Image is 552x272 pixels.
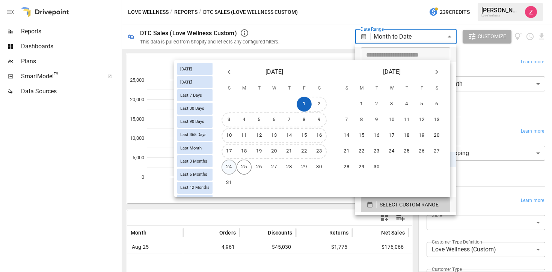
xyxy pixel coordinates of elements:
button: 11 [237,128,252,143]
span: Last 3 Months [177,159,210,164]
span: Wednesday [385,81,398,96]
span: Last 30 Days [177,106,207,111]
button: 17 [384,128,399,143]
div: Last 6 Months [177,169,213,181]
div: Last 365 Days [177,129,213,141]
button: 20 [429,128,444,143]
button: 6 [267,112,282,127]
button: 24 [384,144,399,159]
button: 31 [222,175,237,190]
button: 16 [369,128,384,143]
span: Sunday [340,81,353,96]
button: 23 [312,144,327,159]
button: 21 [339,144,354,159]
div: Last Year [177,195,213,207]
span: Thursday [400,81,413,96]
button: 14 [339,128,354,143]
button: 9 [312,112,327,127]
span: Last 365 Days [177,132,210,137]
button: 25 [237,160,252,175]
button: 23 [369,144,384,159]
div: Last 3 Months [177,155,213,167]
span: Friday [415,81,428,96]
span: Last 6 Months [177,172,210,177]
button: 12 [252,128,267,143]
button: SELECT CUSTOM RANGE [361,197,450,212]
button: 5 [252,112,267,127]
span: [DATE] [265,67,283,77]
button: 27 [267,160,282,175]
button: 1 [297,97,312,112]
button: 22 [354,144,369,159]
button: 16 [312,128,327,143]
button: 21 [282,144,297,159]
button: 3 [384,97,399,112]
button: 10 [384,112,399,127]
button: 18 [399,128,414,143]
button: 24 [222,160,237,175]
button: Previous month [222,64,237,79]
button: 17 [222,144,237,159]
button: 30 [312,160,327,175]
div: [DATE] [177,76,213,88]
div: Last 90 Days [177,116,213,128]
button: 7 [282,112,297,127]
span: Monday [355,81,368,96]
button: Next month [429,64,444,79]
button: 2 [369,97,384,112]
div: [DATE] [177,63,213,75]
div: Last Month [177,142,213,154]
button: 25 [399,144,414,159]
span: [DATE] [177,67,195,72]
span: Tuesday [370,81,383,96]
button: 9 [369,112,384,127]
button: 4 [237,112,252,127]
button: 5 [414,97,429,112]
span: Tuesday [252,81,266,96]
button: 19 [252,144,267,159]
button: 27 [429,144,444,159]
div: Last 30 Days [177,103,213,115]
button: 28 [282,160,297,175]
div: Last 12 Months [177,182,213,194]
button: 6 [429,97,444,112]
span: Thursday [282,81,296,96]
button: 1 [354,97,369,112]
span: Sunday [222,81,236,96]
button: 28 [339,160,354,175]
span: SELECT CUSTOM RANGE [380,200,439,209]
div: Last 7 Days [177,89,213,101]
span: Last Month [177,146,205,151]
span: Wednesday [267,81,281,96]
button: 22 [297,144,312,159]
button: 4 [399,97,414,112]
button: 8 [354,112,369,127]
span: Last 90 Days [177,119,207,124]
button: 29 [297,160,312,175]
button: 8 [297,112,312,127]
button: 10 [222,128,237,143]
span: Friday [297,81,311,96]
button: 15 [297,128,312,143]
span: Last 7 Days [177,93,205,98]
span: [DATE] [177,80,195,85]
button: 11 [399,112,414,127]
button: 26 [252,160,267,175]
button: 14 [282,128,297,143]
button: 18 [237,144,252,159]
button: 13 [429,112,444,127]
span: Last 12 Months [177,185,213,190]
button: 19 [414,128,429,143]
span: [DATE] [383,67,401,77]
button: 26 [414,144,429,159]
button: 30 [369,160,384,175]
span: Monday [237,81,251,96]
span: Saturday [312,81,326,96]
button: 29 [354,160,369,175]
button: 7 [339,112,354,127]
button: 15 [354,128,369,143]
button: 3 [222,112,237,127]
button: 12 [414,112,429,127]
span: Saturday [430,81,443,96]
button: 13 [267,128,282,143]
